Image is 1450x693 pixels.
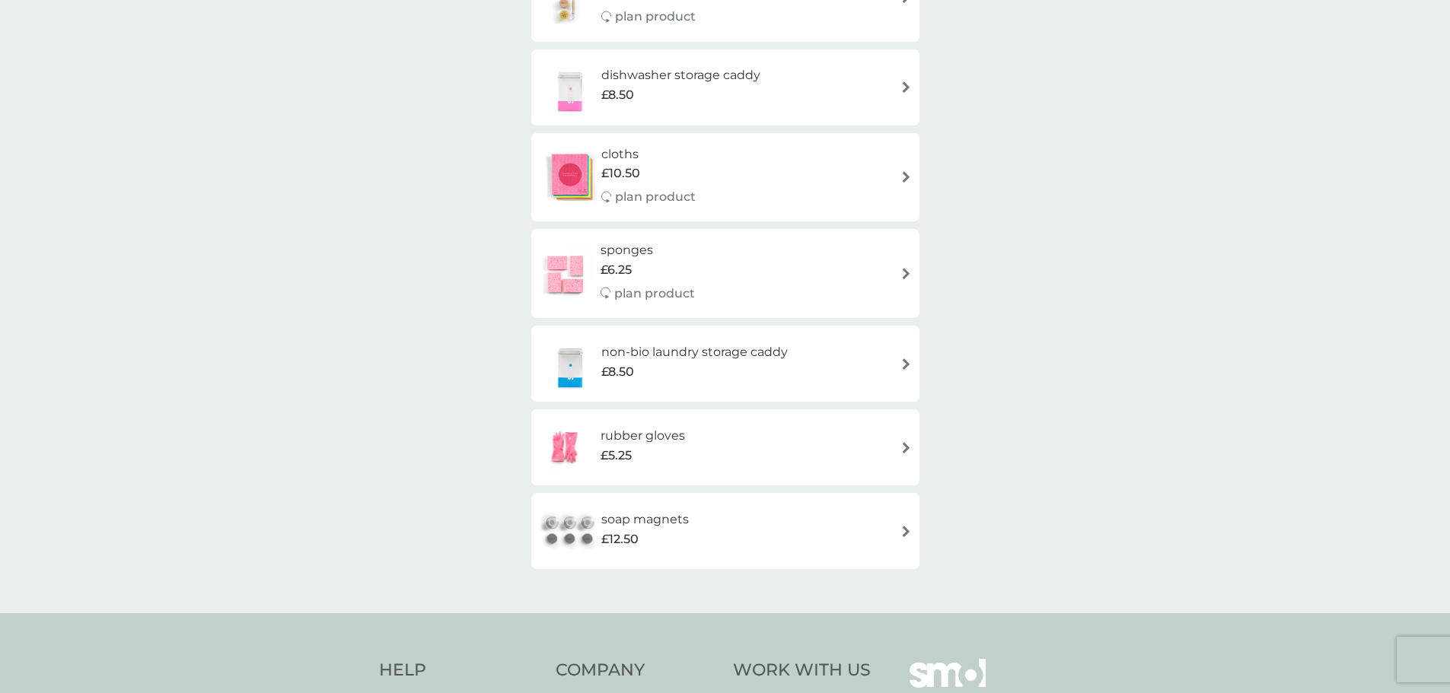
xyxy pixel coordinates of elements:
[615,187,696,207] p: plan product
[900,358,912,370] img: arrow right
[539,337,601,390] img: non-bio laundry storage caddy
[601,260,632,280] span: £6.25
[601,164,640,183] span: £10.50
[900,171,912,183] img: arrow right
[900,81,912,93] img: arrow right
[539,61,601,114] img: dishwasher storage caddy
[539,421,592,474] img: rubber gloves
[601,145,696,164] h6: cloths
[601,240,695,260] h6: sponges
[615,7,696,27] p: plan product
[601,529,639,549] span: £12.50
[614,284,695,304] p: plan product
[601,342,788,362] h6: non-bio laundry storage caddy
[379,659,541,682] h4: Help
[900,268,912,279] img: arrow right
[900,526,912,537] img: arrow right
[601,85,634,105] span: £8.50
[601,65,760,85] h6: dishwasher storage caddy
[601,362,634,382] span: £8.50
[900,442,912,453] img: arrow right
[733,659,871,682] h4: Work With Us
[601,426,685,446] h6: rubber gloves
[539,151,601,204] img: cloths
[601,446,632,466] span: £5.25
[539,504,601,558] img: soap magnets
[539,247,592,300] img: sponges
[601,510,689,529] h6: soap magnets
[556,659,718,682] h4: Company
